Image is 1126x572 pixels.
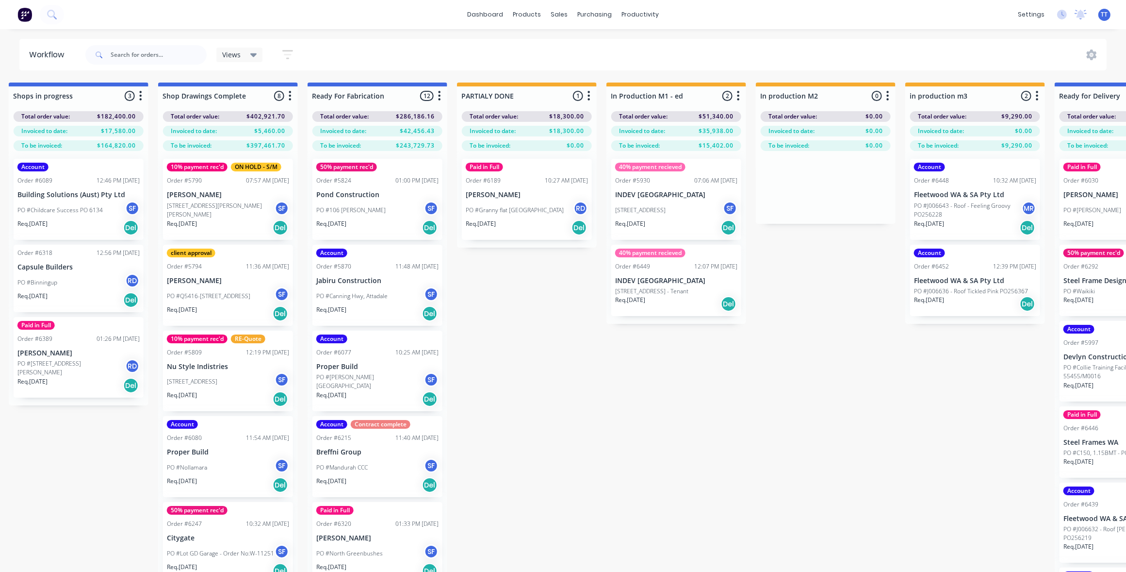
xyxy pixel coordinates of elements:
div: Order #6389 [17,335,52,343]
div: 10:27 AM [DATE] [545,176,588,185]
p: Req. [DATE] [17,292,48,301]
p: Req. [DATE] [466,219,496,228]
p: [STREET_ADDRESS][PERSON_NAME][PERSON_NAME] [167,202,275,219]
div: Paid in Full [316,506,354,515]
div: 10% payment rec'dRE-QuoteOrder #580912:19 PM [DATE]Nu Style Indistries[STREET_ADDRESS]SFReq.[DATE... [163,331,293,412]
span: To be invoiced: [320,141,361,150]
p: Req. [DATE] [167,219,197,228]
div: 10:25 AM [DATE] [395,348,439,357]
span: To be invoiced: [918,141,959,150]
span: Total order value: [1067,112,1116,121]
div: Del [721,220,736,236]
div: 50% payment rec'd [1063,249,1124,257]
div: SF [275,544,289,559]
div: Del [422,306,438,321]
div: Del [422,220,438,236]
span: Invoiced to date: [918,127,964,135]
div: client approvalOrder #579411:36 AM [DATE][PERSON_NAME]PO #Q5416-[STREET_ADDRESS]SFReq.[DATE]Del [163,245,293,326]
div: Del [273,477,288,493]
div: Order #6080 [167,434,202,442]
span: Total order value: [470,112,518,121]
span: Views [222,50,241,60]
span: Invoiced to date: [619,127,665,135]
div: Paid in FullOrder #618910:27 AM [DATE][PERSON_NAME]PO #Granny flat [GEOGRAPHIC_DATA]RDReq.[DATE]Del [462,159,592,240]
div: RD [125,359,140,373]
div: AccountOrder #608912:46 PM [DATE]Building Solutions (Aust) Pty LtdPO #Childcare Success PO 6134SF... [14,159,144,240]
p: [PERSON_NAME] [466,191,588,199]
input: Search for orders... [111,45,207,65]
p: PO #Lot GD Garage - Order No:W-11251 [167,549,274,558]
div: Del [273,306,288,321]
span: $164,820.00 [97,141,136,150]
span: Invoiced to date: [171,127,217,135]
div: 40% payment recievedOrder #644912:07 PM [DATE]INDEV [GEOGRAPHIC_DATA][STREET_ADDRESS] - TenantReq... [611,245,741,316]
p: PO #Canning Hwy, Attadale [316,292,388,301]
div: SF [424,372,439,387]
div: Account [316,335,347,343]
div: products [508,7,546,22]
span: $9,290.00 [1001,112,1032,121]
div: 40% payment recieved [615,163,685,171]
div: Order #6247 [167,520,202,528]
div: settings [1013,7,1049,22]
div: AccountOrder #607710:25 AM [DATE]Proper BuildPO #[PERSON_NAME][GEOGRAPHIC_DATA]SFReq.[DATE]Del [312,331,442,412]
div: AccountContract completeOrder #621511:40 AM [DATE]Breffni GroupPO #Mandurah CCCSFReq.[DATE]Del [312,416,442,497]
p: Req. [DATE] [1063,296,1093,304]
p: Req. [DATE] [316,219,346,228]
p: Req. [DATE] [316,391,346,400]
div: Account [914,249,945,257]
p: Req. [DATE] [1063,542,1093,551]
span: To be invoiced: [171,141,212,150]
p: [PERSON_NAME] [17,349,140,357]
a: dashboard [462,7,508,22]
div: Order #5870 [316,262,351,271]
span: Invoiced to date: [470,127,516,135]
div: SF [424,458,439,473]
div: Del [571,220,587,236]
div: SF [424,287,439,302]
span: To be invoiced: [470,141,510,150]
div: SF [275,372,289,387]
span: Invoiced to date: [320,127,366,135]
p: [STREET_ADDRESS] [167,377,217,386]
p: Fleetwood WA & SA Pty Ltd [914,277,1036,285]
div: 12:56 PM [DATE] [97,249,140,257]
div: 10% payment rec'd [167,163,228,171]
p: Req. [DATE] [316,477,346,486]
div: Order #5809 [167,348,202,357]
div: 11:48 AM [DATE] [395,262,439,271]
div: Del [721,296,736,312]
p: PO #Q5416-[STREET_ADDRESS] [167,292,250,301]
span: $243,729.73 [396,141,435,150]
div: SF [275,201,289,216]
p: Req. [DATE] [615,296,645,304]
span: Total order value: [171,112,219,121]
div: Order #6448 [914,176,949,185]
span: $402,921.70 [246,112,285,121]
div: AccountOrder #644810:32 AM [DATE]Fleetwood WA & SA Pty LtdPO #J006643 - Roof - Feeling Groovy PO2... [910,159,1040,240]
span: Total order value: [918,112,966,121]
p: PO #Nollamara [167,463,207,472]
div: 40% payment recievedOrder #593007:06 AM [DATE]INDEV [GEOGRAPHIC_DATA][STREET_ADDRESS]SFReq.[DATE]Del [611,159,741,240]
span: $0.00 [865,112,883,121]
div: Del [422,477,438,493]
p: PO #Mandurah CCC [316,463,368,472]
p: INDEV [GEOGRAPHIC_DATA] [615,191,737,199]
div: Paid in Full [1063,163,1101,171]
p: Capsule Builders [17,263,140,271]
p: PO #North Greenbushes [316,549,383,558]
p: Req. [DATE] [167,563,197,572]
p: Req. [DATE] [167,477,197,486]
div: AccountOrder #645212:39 PM [DATE]Fleetwood WA & SA Pty LtdPO #J006636 - Roof Tickled Pink PO25636... [910,245,1040,316]
div: Order #6077 [316,348,351,357]
span: Total order value: [320,112,369,121]
div: MR [1022,201,1036,216]
div: Order #5794 [167,262,202,271]
p: Req. [DATE] [17,219,48,228]
div: Order #6215 [316,434,351,442]
div: Del [422,391,438,407]
div: Order #6320 [316,520,351,528]
span: $397,461.70 [246,141,285,150]
div: Order #6030 [1063,176,1098,185]
div: SF [275,458,289,473]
